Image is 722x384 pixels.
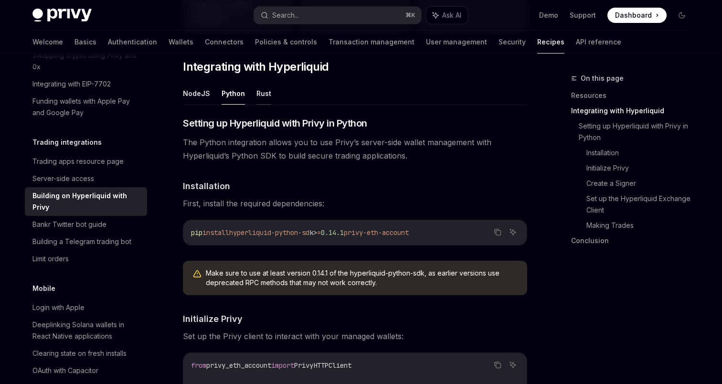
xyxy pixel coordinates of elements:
[491,359,504,371] button: Copy the contents from the code block
[271,361,294,370] span: import
[183,197,527,210] span: First, install the required dependencies:
[183,59,329,75] span: Integrating with Hyperliquid
[317,228,321,237] span: =
[329,31,414,53] a: Transaction management
[586,145,697,160] a: Installation
[32,236,131,247] div: Building a Telegram trading bot
[272,10,299,21] div: Search...
[32,302,85,313] div: Login with Apple
[586,176,697,191] a: Create a Signer
[183,312,243,325] span: Initialize Privy
[32,319,141,342] div: Deeplinking Solana wallets in React Native applications
[25,216,147,233] a: Bankr Twitter bot guide
[32,348,127,359] div: Clearing state on fresh installs
[25,250,147,267] a: Limit orders
[539,11,558,20] a: Demo
[32,9,92,22] img: dark logo
[571,233,697,248] a: Conclusion
[183,117,367,130] span: Setting up Hyperliquid with Privy in Python
[507,226,519,238] button: Ask AI
[615,11,652,20] span: Dashboard
[222,82,245,105] button: Python
[607,8,667,23] a: Dashboard
[426,31,487,53] a: User management
[491,226,504,238] button: Copy the contents from the code block
[183,82,210,105] button: NodeJS
[183,330,527,343] span: Set up the Privy client to interact with your managed wallets:
[313,228,317,237] span: >
[183,136,527,162] span: The Python integration allows you to use Privy’s server-side wallet management with Hyperliquid’s...
[255,31,317,53] a: Policies & controls
[25,316,147,345] a: Deeplinking Solana wallets in React Native applications
[32,78,111,90] div: Integrating with EIP-7702
[571,103,697,118] a: Integrating with Hyperliquid
[25,170,147,187] a: Server-side access
[254,7,421,24] button: Search...⌘K
[256,82,271,105] button: Rust
[499,31,526,53] a: Security
[205,31,244,53] a: Connectors
[344,228,409,237] span: privy-eth-account
[586,191,697,218] a: Set up the Hyperliquid Exchange Client
[229,228,309,237] span: hyperliquid-python-sd
[405,11,415,19] span: ⌘ K
[586,160,697,176] a: Initialize Privy
[570,11,596,20] a: Support
[25,187,147,216] a: Building on Hyperliquid with Privy
[32,96,141,118] div: Funding wallets with Apple Pay and Google Pay
[442,11,461,20] span: Ask AI
[206,361,271,370] span: privy_eth_account
[426,7,468,24] button: Ask AI
[25,362,147,379] a: OAuth with Capacitor
[25,299,147,316] a: Login with Apple
[32,156,124,167] div: Trading apps resource page
[32,190,141,213] div: Building on Hyperliquid with Privy
[183,180,230,192] span: Installation
[32,31,63,53] a: Welcome
[309,228,313,237] span: k
[32,253,69,265] div: Limit orders
[537,31,564,53] a: Recipes
[191,228,202,237] span: pip
[25,345,147,362] a: Clearing state on fresh installs
[25,93,147,121] a: Funding wallets with Apple Pay and Google Pay
[206,268,518,288] span: Make sure to use at least version 0.14.1 of the hyperliquid-python-sdk, as earlier versions use d...
[579,118,697,145] a: Setting up Hyperliquid with Privy in Python
[507,359,519,371] button: Ask AI
[25,153,147,170] a: Trading apps resource page
[32,137,102,148] h5: Trading integrations
[32,283,55,294] h5: Mobile
[321,228,344,237] span: 0.14.1
[586,218,697,233] a: Making Trades
[25,75,147,93] a: Integrating with EIP-7702
[108,31,157,53] a: Authentication
[192,269,202,279] svg: Warning
[294,361,351,370] span: PrivyHTTPClient
[169,31,193,53] a: Wallets
[191,361,206,370] span: from
[576,31,621,53] a: API reference
[674,8,690,23] button: Toggle dark mode
[571,88,697,103] a: Resources
[32,173,94,184] div: Server-side access
[32,219,106,230] div: Bankr Twitter bot guide
[581,73,624,84] span: On this page
[25,233,147,250] a: Building a Telegram trading bot
[202,228,229,237] span: install
[32,365,98,376] div: OAuth with Capacitor
[74,31,96,53] a: Basics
